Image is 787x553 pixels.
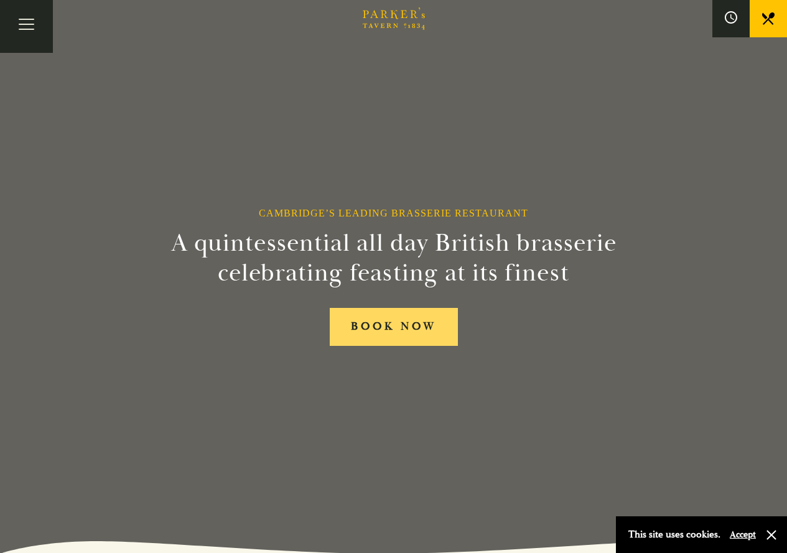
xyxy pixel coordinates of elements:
[259,207,528,219] h1: Cambridge’s Leading Brasserie Restaurant
[330,308,458,346] a: BOOK NOW
[765,529,778,541] button: Close and accept
[110,228,678,288] h2: A quintessential all day British brasserie celebrating feasting at its finest
[628,526,720,544] p: This site uses cookies.
[730,529,756,541] button: Accept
